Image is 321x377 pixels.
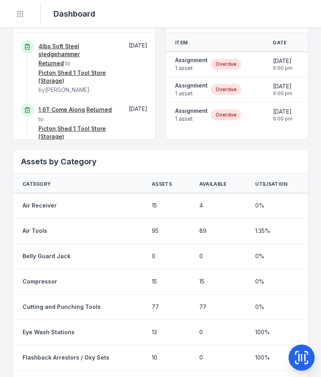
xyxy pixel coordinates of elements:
a: Assignment1 asset [175,82,208,97]
span: 0 [199,354,203,362]
span: 89 [199,227,206,235]
a: Belly Guard Jack [23,252,71,260]
span: [DATE] [129,105,147,112]
a: Eye Wash Stations [23,328,75,336]
h2: Assets by Category [21,156,300,167]
span: 0 [199,252,203,260]
span: 100 % [255,354,270,362]
span: [DATE] [129,42,147,49]
span: 77 [152,303,159,311]
span: 6:00 pm [273,116,292,122]
a: Compressor [23,278,57,286]
span: 0 % [255,278,264,286]
span: Item [175,40,187,46]
time: 16/9/2025, 6:00:00 pm [273,108,292,122]
span: Category [23,181,51,187]
time: 16/9/2025, 5:38:14 pm [129,105,147,112]
a: Flashback Arrestors / Oxy Sets [23,354,109,362]
div: Overdue [211,84,241,95]
a: Returned [38,59,64,67]
span: [DATE] [273,57,292,65]
span: 0 % [255,202,264,209]
span: to by [PERSON_NAME] [38,43,117,93]
a: Air Tools [23,227,47,235]
span: 6:00 pm [273,90,292,97]
a: Picton Shed 1 Tool Store (Storage) [38,125,117,141]
span: 0 [199,328,203,336]
span: 1 asset [175,64,208,72]
a: Returned [86,106,112,114]
strong: Assignment [175,56,208,64]
span: Utilisation [255,181,287,187]
a: 4lbs Soft Steel sledgehammer [38,42,117,58]
span: [DATE] [273,108,292,116]
a: Assignment1 asset [175,107,208,123]
a: Assignment1 asset [175,56,208,72]
span: 13 [152,328,157,336]
span: [DATE] [273,82,292,90]
time: 17/9/2025, 6:15:41 am [129,42,147,49]
span: Assets [152,181,172,187]
strong: Assignment [175,107,208,115]
span: Available [199,181,227,187]
span: 1.35 % [255,227,270,235]
time: 16/9/2025, 6:00:00 pm [273,82,292,97]
a: 1.6T Come Along [38,106,85,114]
h2: Dashboard [53,8,95,19]
span: Date [273,40,287,46]
span: 95 [152,227,159,235]
span: 10 [152,354,157,362]
span: 0 % [255,303,264,311]
strong: Assignment [175,82,208,89]
time: 16/9/2025, 6:00:00 pm [273,57,292,71]
span: 15 [152,278,157,286]
span: 1 asset [175,89,208,97]
span: 6:00 pm [273,65,292,71]
a: Air Receiver [23,202,57,209]
a: Cutting and Punching Tools [23,303,101,311]
span: 4 [199,202,203,209]
span: 15 [199,278,204,286]
button: Toggle navigation [13,6,28,21]
span: 100 % [255,328,270,336]
span: 0 % [255,252,264,260]
span: 1 asset [175,115,208,123]
a: Picton Shed 1 Tool Store (Storage) [38,69,117,85]
span: 77 [199,303,206,311]
span: to by [PERSON_NAME] [38,106,117,149]
div: Overdue [211,59,241,70]
span: 15 [152,202,157,209]
div: Overdue [211,109,241,120]
span: 0 [152,252,155,260]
